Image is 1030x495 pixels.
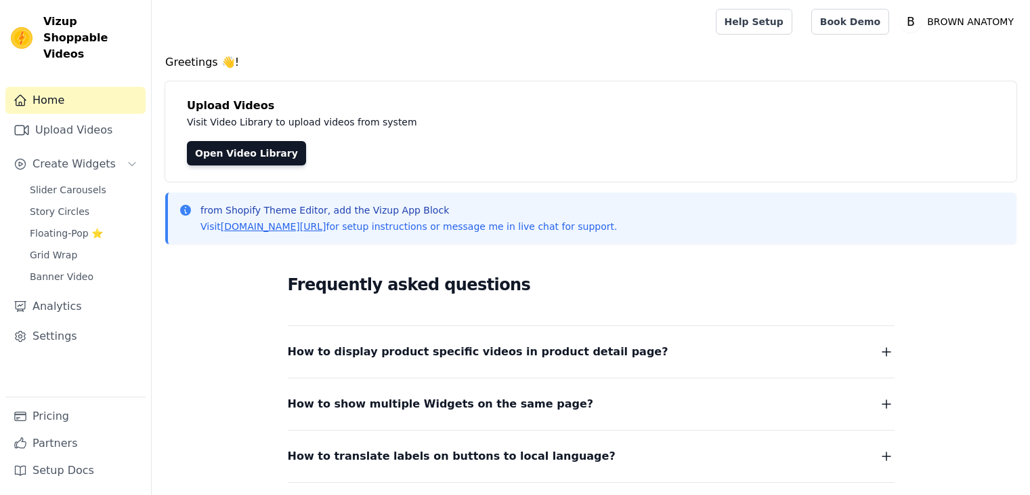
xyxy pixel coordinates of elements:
[200,220,617,233] p: Visit for setup instructions or message me in live chat for support.
[22,267,146,286] a: Banner Video
[22,180,146,199] a: Slider Carousels
[200,203,617,217] p: from Shopify Theme Editor, add the Vizup App Block
[30,248,77,262] span: Grid Wrap
[288,447,895,466] button: How to translate labels on buttons to local language?
[288,395,594,414] span: How to show multiple Widgets on the same page?
[288,271,895,298] h2: Frequently asked questions
[165,54,1016,71] h4: Greetings 👋!
[221,221,326,232] a: [DOMAIN_NAME][URL]
[187,114,794,130] p: Visit Video Library to upload videos from system
[30,270,93,283] span: Banner Video
[5,293,146,320] a: Analytics
[5,87,146,114] a: Home
[30,226,103,240] span: Floating-Pop ⭐
[288,342,668,361] span: How to display product specific videos in product detail page?
[33,156,116,172] span: Create Widgets
[43,14,140,62] span: Vizup Shoppable Videos
[288,395,895,414] button: How to show multiple Widgets on the same page?
[5,457,146,484] a: Setup Docs
[811,9,889,35] a: Book Demo
[900,9,1019,34] button: B BROWN ANATOMY
[716,9,792,35] a: Help Setup
[22,202,146,221] a: Story Circles
[22,224,146,243] a: Floating-Pop ⭐
[5,151,146,178] button: Create Widgets
[5,117,146,144] a: Upload Videos
[187,98,995,114] h4: Upload Videos
[11,27,33,49] img: Vizup
[187,141,306,165] a: Open Video Library
[22,245,146,264] a: Grid Wrap
[30,205,89,218] span: Story Circles
[30,183,106,197] span: Slider Carousels
[5,323,146,350] a: Settings
[288,342,895,361] button: How to display product specific videos in product detail page?
[5,403,146,430] a: Pricing
[922,9,1019,34] p: BROWN ANATOMY
[907,15,915,28] text: B
[5,430,146,457] a: Partners
[288,447,616,466] span: How to translate labels on buttons to local language?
